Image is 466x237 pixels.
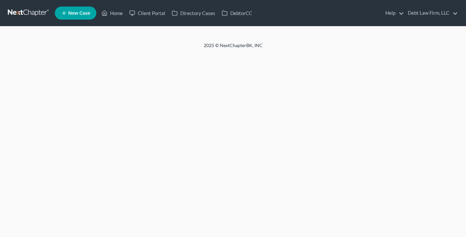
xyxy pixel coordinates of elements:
a: Client Portal [126,7,169,19]
a: Home [98,7,126,19]
a: Debt Law Firm, LLC [405,7,458,19]
a: Directory Cases [169,7,218,19]
a: DebtorCC [218,7,255,19]
a: Help [382,7,404,19]
new-legal-case-button: New Case [55,7,96,20]
div: 2025 © NextChapterBK, INC [47,42,419,54]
